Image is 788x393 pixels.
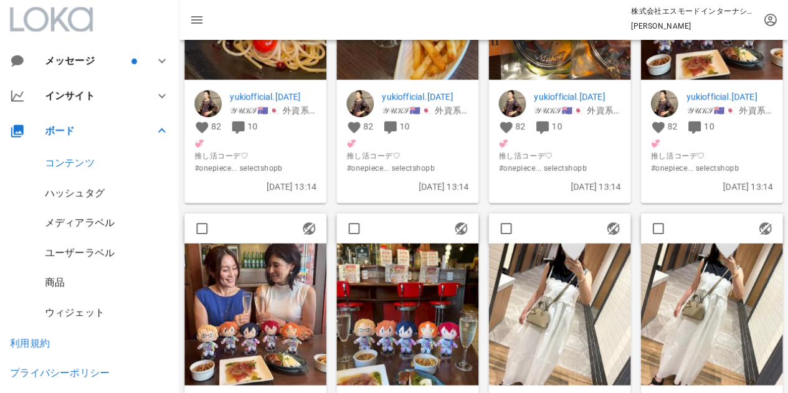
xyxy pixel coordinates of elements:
img: 1478865538865713_17888952711339436_7380130143412842716_n.jpg [640,243,782,385]
span: 推し活コーデ♡ [650,149,772,162]
a: コンテンツ [45,157,95,169]
a: yukiofficial.[DATE] [686,90,772,103]
p: [DATE] 13:14 [194,179,316,193]
p: yukiofficial.1650 [534,90,620,103]
p: [DATE] 13:14 [650,179,772,193]
p: yukiofficial.1650 [230,90,316,103]
img: yukiofficial.1650 [194,90,222,117]
span: #onepiece... selectshopb [650,162,772,174]
span: 💞 [498,137,620,149]
span: 82 [515,121,525,131]
div: メッセージ [45,55,129,67]
p: [DATE] 13:14 [346,179,468,193]
span: 💞 [346,137,468,149]
span: #onepiece... selectshopb [194,162,316,174]
span: 82 [668,121,678,131]
img: yukiofficial.1650 [346,90,374,117]
p: 𝒴𝒰𝒦ℐ🇦🇺🇯🇵 ︎ 外資系エアライン✈️ ライフインフルエンサー✨ [382,103,468,117]
a: 利用規約 [10,337,50,349]
a: ウィジェット [45,306,105,318]
span: 82 [211,121,221,131]
span: バッジ [131,59,137,64]
p: yukiofficial.1650 [382,90,468,103]
div: ボード [45,125,140,136]
span: 💞 [194,137,316,149]
span: 推し活コーデ♡ [498,149,620,162]
img: 1478919538484618_18525406762029199_8121536166379221516_n.jpg [336,243,478,385]
span: 10 [248,121,258,131]
img: 1478918538360275_18525406753029199_7268074953151573839_n.jpg [184,243,326,385]
p: yukiofficial.1650 [686,90,772,103]
p: [DATE] 13:14 [498,179,620,193]
span: #onepiece... selectshopb [498,162,620,174]
p: 𝒴𝒰𝒦ℐ🇦🇺🇯🇵 ︎ 外資系エアライン✈️ ライフインフルエンサー✨ [534,103,620,117]
span: #onepiece... selectshopb [346,162,468,174]
span: 82 [363,121,373,131]
a: ユーザーラベル [45,247,115,258]
a: yukiofficial.[DATE] [534,90,620,103]
span: 推し活コーデ♡ [346,149,468,162]
a: メディアラベル [45,217,115,229]
span: 💞 [650,137,772,149]
a: 商品 [45,277,65,288]
span: 推し活コーデ♡ [194,149,316,162]
div: インサイト [45,90,140,102]
p: 株式会社エスモードインターナショナル [631,5,756,17]
span: 10 [704,121,714,131]
p: [PERSON_NAME] [631,20,756,32]
img: 1478864537201198_17888952702339436_5231801297946068904_n.jpg [488,243,630,385]
a: yukiofficial.[DATE] [230,90,316,103]
img: yukiofficial.1650 [498,90,526,117]
p: 𝒴𝒰𝒦ℐ🇦🇺🇯🇵 ︎ 外資系エアライン✈️ ライフインフルエンサー✨ [230,103,316,117]
a: yukiofficial.[DATE] [382,90,468,103]
span: 10 [400,121,410,131]
span: 10 [552,121,562,131]
a: ハッシュタグ [45,187,105,199]
img: yukiofficial.1650 [650,90,678,117]
a: プライバシーポリシー [10,367,110,379]
p: 𝒴𝒰𝒦ℐ🇦🇺🇯🇵 ︎ 外資系エアライン✈️ ライフインフルエンサー✨ [686,103,772,117]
